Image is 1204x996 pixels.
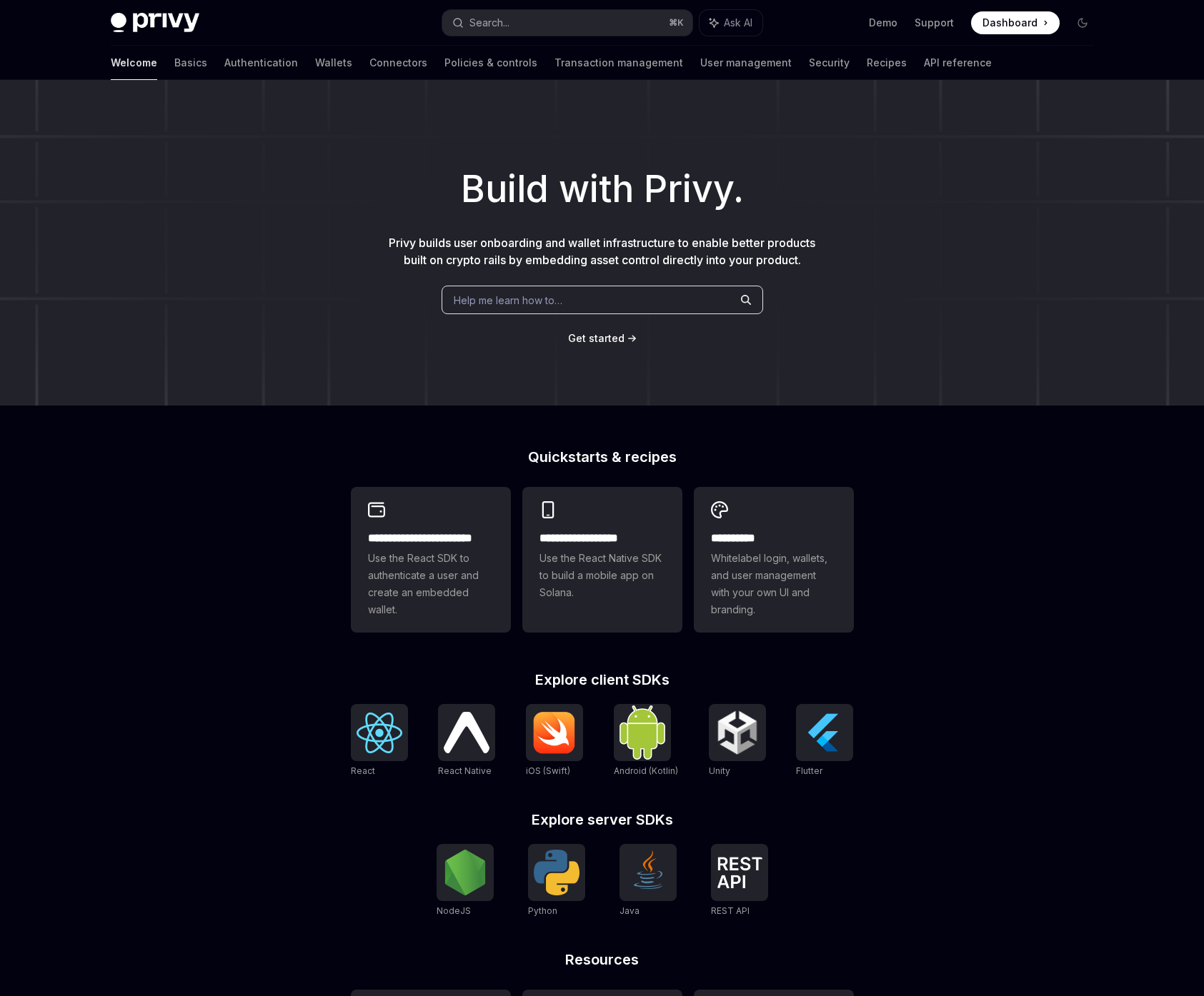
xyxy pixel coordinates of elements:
button: Ask AI [700,10,762,36]
img: React Native [444,712,489,753]
span: NodeJS [437,905,471,916]
a: REST APIREST API [711,844,768,918]
span: Flutter [796,765,822,776]
img: Android (Kotlin) [620,705,665,759]
img: React [357,713,402,753]
a: Recipes [867,46,907,80]
a: Support [915,16,954,30]
a: User management [700,46,792,80]
a: API reference [924,46,992,80]
img: Java [625,850,671,895]
h2: Quickstarts & recipes [351,450,854,464]
div: Search... [469,14,509,31]
img: Python [534,850,579,895]
img: iOS (Swift) [532,711,577,754]
a: JavaJava [620,844,677,918]
a: Welcome [111,46,157,80]
a: FlutterFlutter [796,704,853,778]
span: Unity [709,765,730,776]
span: Get started [568,332,625,344]
a: **** *****Whitelabel login, wallets, and user management with your own UI and branding. [694,487,854,633]
span: ⌘ K [669,17,684,29]
span: Python [528,905,557,916]
img: NodeJS [442,850,488,895]
img: REST API [717,857,762,888]
h2: Resources [351,952,854,967]
a: Transaction management [554,46,683,80]
a: Authentication [224,46,298,80]
a: Dashboard [971,11,1060,34]
span: Java [620,905,640,916]
button: Toggle dark mode [1071,11,1094,34]
button: Search...⌘K [442,10,692,36]
a: PythonPython [528,844,585,918]
a: Security [809,46,850,80]
span: React Native [438,765,492,776]
span: Use the React Native SDK to build a mobile app on Solana. [539,550,665,601]
span: Whitelabel login, wallets, and user management with your own UI and branding. [711,550,837,618]
a: Wallets [315,46,352,80]
h1: Build with Privy. [23,161,1181,217]
span: Android (Kotlin) [614,765,678,776]
img: Flutter [802,710,847,755]
a: iOS (Swift)iOS (Swift) [526,704,583,778]
a: ReactReact [351,704,408,778]
h2: Explore server SDKs [351,813,854,827]
span: Privy builds user onboarding and wallet infrastructure to enable better products built on crypto ... [389,236,815,267]
a: React NativeReact Native [438,704,495,778]
a: Get started [568,331,625,346]
a: Connectors [369,46,427,80]
img: Unity [715,710,760,755]
span: REST API [711,905,750,916]
span: iOS (Swift) [526,765,570,776]
a: NodeJSNodeJS [437,844,494,918]
a: **** **** **** ***Use the React Native SDK to build a mobile app on Solana. [522,487,682,633]
span: Help me learn how to… [454,293,562,308]
a: Demo [869,16,897,30]
h2: Explore client SDKs [351,673,854,687]
span: Dashboard [982,16,1038,30]
a: Basics [174,46,207,80]
img: dark logo [111,13,199,33]
span: Use the React SDK to authenticate a user and create an embedded wallet. [368,550,494,618]
a: UnityUnity [709,704,766,778]
a: Policies & controls [444,46,537,80]
span: Ask AI [724,16,752,30]
a: Android (Kotlin)Android (Kotlin) [614,704,678,778]
span: React [351,765,375,776]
